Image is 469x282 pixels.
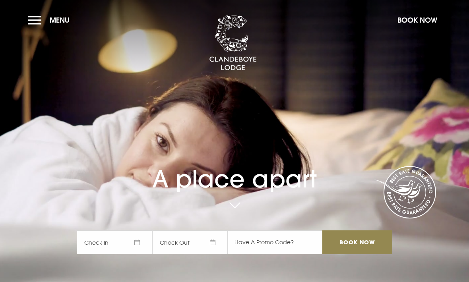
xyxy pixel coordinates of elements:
[152,230,228,254] span: Check Out
[50,15,70,25] span: Menu
[77,230,152,254] span: Check In
[28,12,74,29] button: Menu
[228,230,322,254] input: Have A Promo Code?
[322,230,392,254] input: Book Now
[77,147,392,193] h1: A place apart
[209,15,257,71] img: Clandeboye Lodge
[393,12,441,29] button: Book Now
